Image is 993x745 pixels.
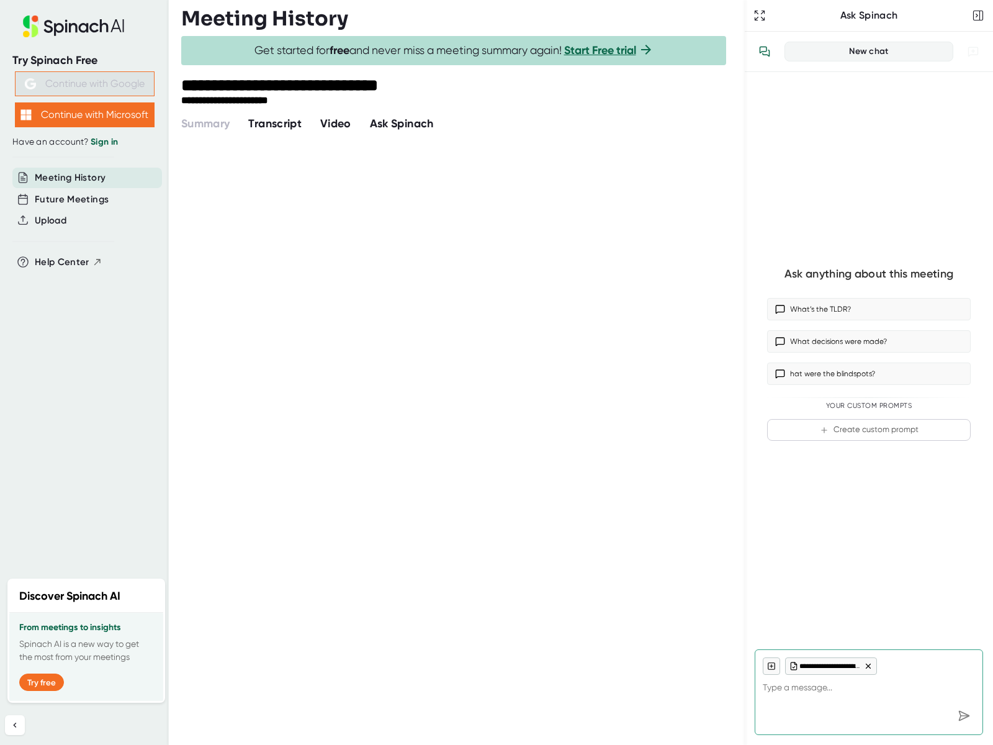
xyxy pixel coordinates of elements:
[35,214,66,228] button: Upload
[320,117,351,130] span: Video
[12,53,156,68] div: Try Spinach Free
[767,363,971,385] button: hat were the blindspots?
[320,115,351,132] button: Video
[15,71,155,96] button: Continue with Google
[254,43,654,58] span: Get started for and never miss a meeting summary again!
[767,298,971,320] button: What’s the TLDR?
[751,7,768,24] button: Expand to Ask Spinach page
[19,623,153,633] h3: From meetings to insights
[181,117,230,130] span: Summary
[767,330,971,353] button: What decisions were made?
[35,171,106,185] button: Meeting History
[25,78,36,89] img: Aehbyd4JwY73AAAAAElFTkSuQmCC
[969,7,987,24] button: Close conversation sidebar
[767,402,971,410] div: Your Custom Prompts
[248,117,302,130] span: Transcript
[181,7,348,30] h3: Meeting History
[35,255,89,269] span: Help Center
[330,43,349,57] b: free
[35,255,102,269] button: Help Center
[19,674,64,691] button: Try free
[370,115,434,132] button: Ask Spinach
[5,715,25,735] button: Collapse sidebar
[784,267,953,281] div: Ask anything about this meeting
[953,705,975,727] div: Send message
[12,137,156,148] div: Have an account?
[181,115,230,132] button: Summary
[564,43,636,57] a: Start Free trial
[767,419,971,441] button: Create custom prompt
[248,115,302,132] button: Transcript
[752,39,777,64] button: View conversation history
[19,638,153,664] p: Spinach AI is a new way to get the most from your meetings
[793,46,945,57] div: New chat
[91,137,118,147] a: Sign in
[15,102,155,127] button: Continue with Microsoft
[370,117,434,130] span: Ask Spinach
[768,9,969,22] div: Ask Spinach
[35,192,109,207] button: Future Meetings
[19,588,120,605] h2: Discover Spinach AI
